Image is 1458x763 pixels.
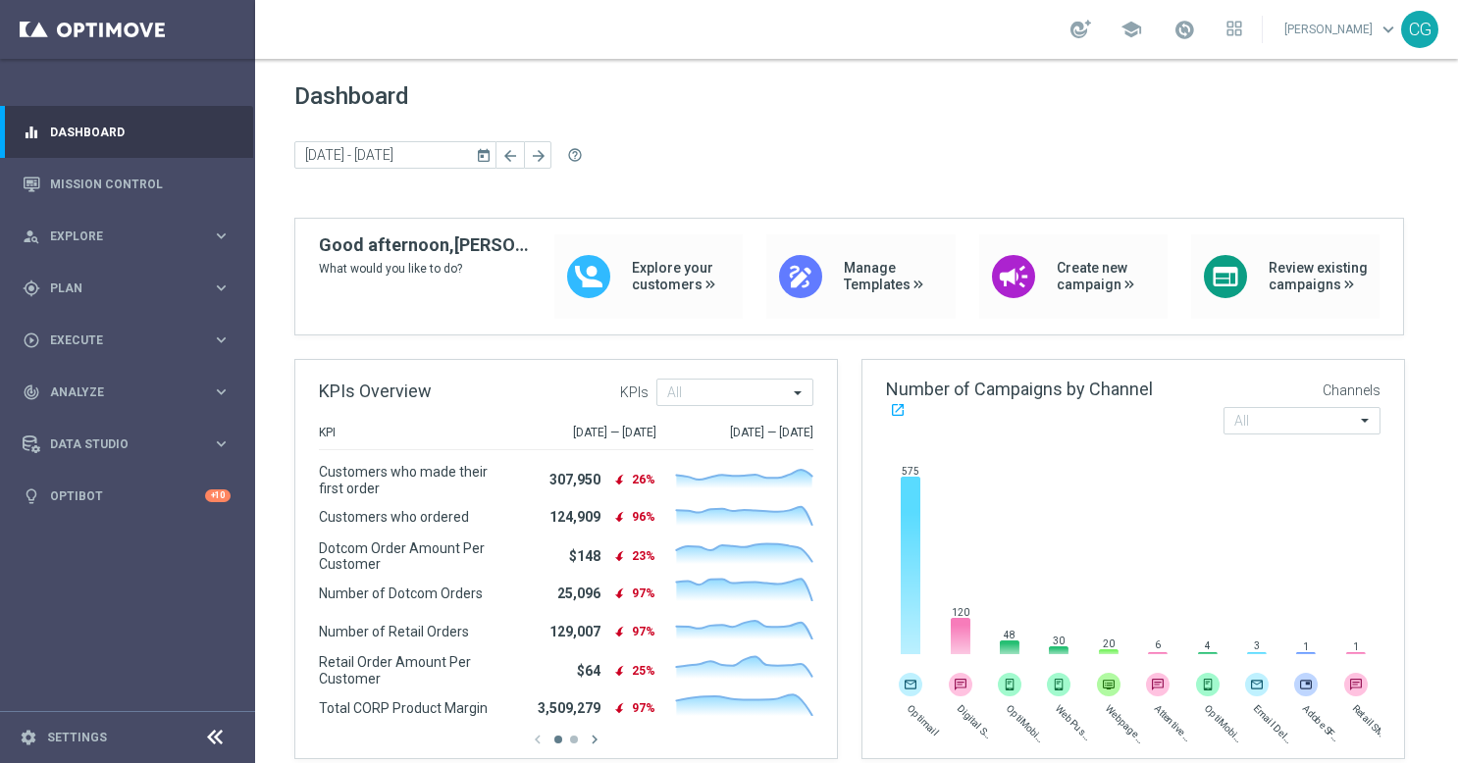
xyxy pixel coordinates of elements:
[22,229,232,244] button: person_search Explore keyboard_arrow_right
[50,386,212,398] span: Analyze
[47,732,107,743] a: Settings
[50,470,205,522] a: Optibot
[22,436,232,452] button: Data Studio keyboard_arrow_right
[212,331,231,349] i: keyboard_arrow_right
[23,383,40,401] i: track_changes
[22,125,232,140] button: equalizer Dashboard
[50,438,212,450] span: Data Studio
[205,489,231,502] div: +10
[212,227,231,245] i: keyboard_arrow_right
[22,280,232,296] button: gps_fixed Plan keyboard_arrow_right
[23,435,212,453] div: Data Studio
[50,282,212,294] span: Plan
[23,331,212,349] div: Execute
[1401,11,1438,48] div: CG
[22,384,232,400] button: track_changes Analyze keyboard_arrow_right
[23,158,231,210] div: Mission Control
[1378,19,1399,40] span: keyboard_arrow_down
[22,177,232,192] button: Mission Control
[50,158,231,210] a: Mission Control
[50,334,212,346] span: Execute
[212,279,231,297] i: keyboard_arrow_right
[20,729,37,746] i: settings
[23,383,212,401] div: Analyze
[23,228,40,245] i: person_search
[22,488,232,504] button: lightbulb Optibot +10
[23,331,40,349] i: play_circle_outline
[50,230,212,242] span: Explore
[50,106,231,158] a: Dashboard
[1120,19,1142,40] span: school
[23,228,212,245] div: Explore
[23,106,231,158] div: Dashboard
[1282,15,1401,44] a: [PERSON_NAME]keyboard_arrow_down
[212,434,231,453] i: keyboard_arrow_right
[23,280,212,297] div: Plan
[23,124,40,141] i: equalizer
[22,332,232,348] button: play_circle_outline Execute keyboard_arrow_right
[23,487,40,505] i: lightbulb
[212,382,231,401] i: keyboard_arrow_right
[23,280,40,297] i: gps_fixed
[23,470,231,522] div: Optibot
